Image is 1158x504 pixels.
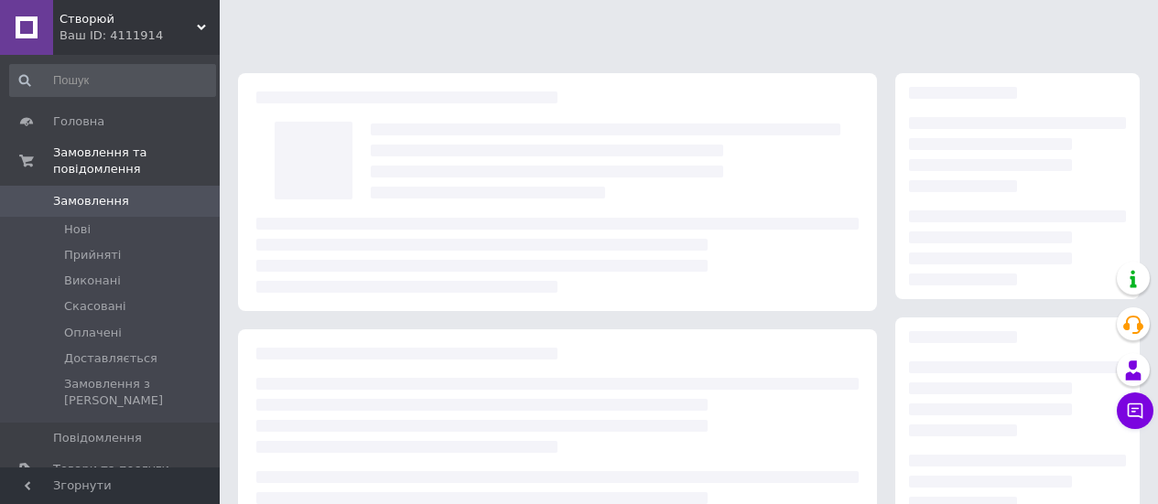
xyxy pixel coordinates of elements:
span: Замовлення та повідомлення [53,145,220,177]
span: Замовлення з [PERSON_NAME] [64,376,214,409]
span: Повідомлення [53,430,142,446]
input: Пошук [9,64,216,97]
span: Прийняті [64,247,121,263]
span: Доставляється [64,350,157,367]
span: Виконані [64,273,121,289]
span: Замовлення [53,193,129,209]
span: Товари та послуги [53,461,169,477]
button: Чат з покупцем [1117,392,1153,429]
span: Головна [53,113,104,130]
div: Ваш ID: 4111914 [60,27,220,44]
span: Оплачені [64,325,122,341]
span: Скасовані [64,298,126,315]
span: Нові [64,221,91,238]
span: Створюй [60,11,197,27]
